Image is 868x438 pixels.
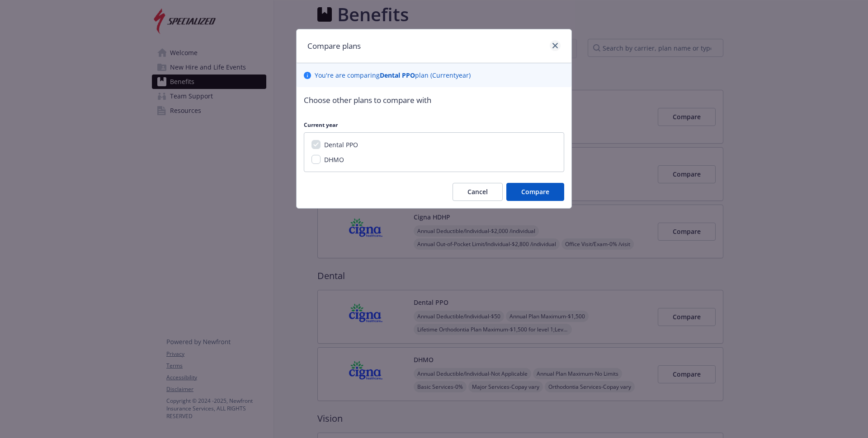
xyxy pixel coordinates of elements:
[506,183,564,201] button: Compare
[467,187,488,196] span: Cancel
[307,40,361,52] h1: Compare plans
[324,155,344,164] span: DHMO
[521,187,549,196] span: Compare
[304,94,564,106] p: Choose other plans to compare with
[453,183,503,201] button: Cancel
[380,71,415,79] b: Dental PPO
[304,121,564,129] p: Current year
[324,140,358,149] span: Dental PPO
[315,70,471,80] p: You ' re are comparing plan ( Current year)
[550,40,561,51] a: close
